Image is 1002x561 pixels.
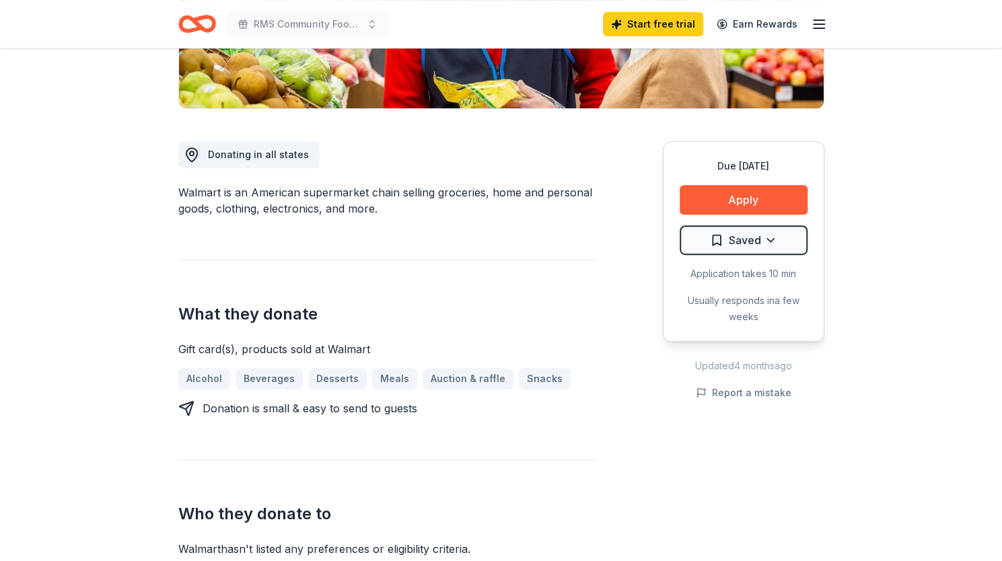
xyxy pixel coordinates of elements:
a: Home [178,8,216,40]
button: Saved [680,225,808,255]
span: Donating in all states [208,149,309,160]
a: Meals [372,368,417,389]
div: Donation is small & easy to send to guests [203,400,417,416]
a: Beverages [236,368,303,389]
button: RMS Community Food Pantry [227,11,388,38]
div: Usually responds in a few weeks [680,293,808,325]
div: Updated 4 months ago [663,358,824,374]
a: Desserts [308,368,367,389]
span: RMS Community Food Pantry [254,16,361,32]
button: Report a mistake [696,385,791,401]
button: Apply [680,185,808,215]
div: Walmart hasn ' t listed any preferences or eligibility criteria. [178,541,598,557]
div: Application takes 10 min [680,266,808,282]
a: Auction & raffle [423,368,513,389]
span: Saved [729,231,761,249]
h2: What they donate [178,303,598,325]
a: Earn Rewards [709,12,806,36]
div: Walmart is an American supermarket chain selling groceries, home and personal goods, clothing, el... [178,184,598,217]
div: Due [DATE] [680,158,808,174]
h2: Who they donate to [178,503,598,525]
a: Start free trial [603,12,703,36]
a: Snacks [519,368,571,389]
a: Alcohol [178,368,230,389]
div: Gift card(s), products sold at Walmart [178,341,598,357]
